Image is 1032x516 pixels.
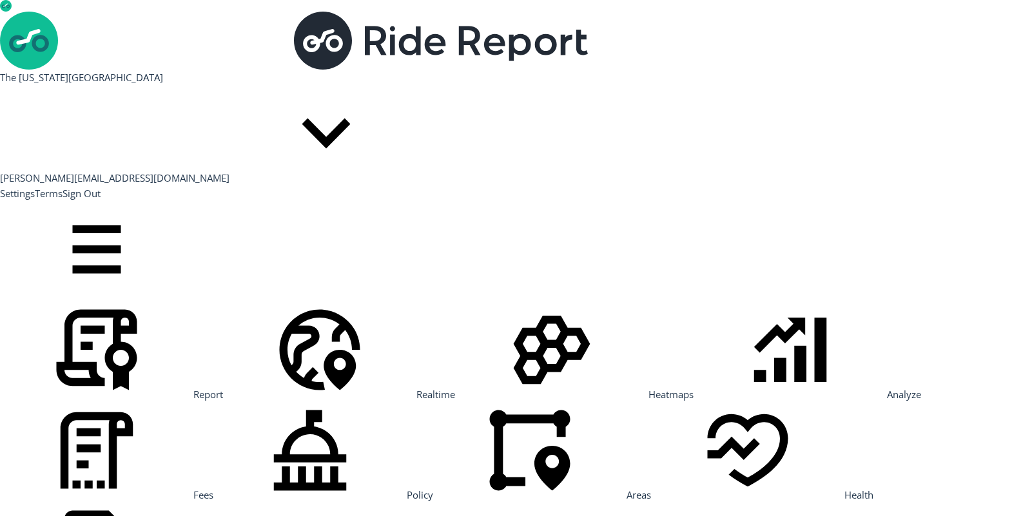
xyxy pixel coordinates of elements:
[35,187,63,200] a: Terms
[294,12,588,70] img: Ride Report
[433,488,651,501] a: Areas
[63,186,101,201] button: Sign Out
[694,388,921,401] a: Analyze
[223,388,455,401] a: Realtime
[455,388,694,401] a: Heatmaps
[651,488,873,501] a: Health
[213,488,433,501] a: Policy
